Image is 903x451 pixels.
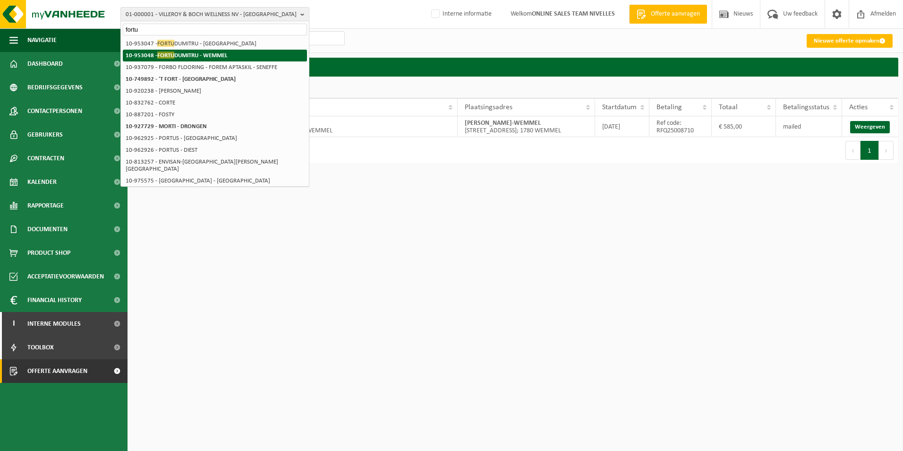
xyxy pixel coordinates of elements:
strong: 10-749892 - 'T FORT - [GEOGRAPHIC_DATA] [126,76,236,82]
button: Previous [845,141,860,160]
span: Navigatie [27,28,57,52]
li: 10-920238 - [PERSON_NAME] [123,85,307,97]
span: Bedrijfsgegevens [27,76,83,99]
label: Interne informatie [429,7,492,21]
a: Offerte aanvragen [629,5,707,24]
span: Financial History [27,288,82,312]
span: FORTU [157,52,174,59]
li: 10-813257 - ENVISAN-[GEOGRAPHIC_DATA][PERSON_NAME][GEOGRAPHIC_DATA] [123,156,307,175]
button: 01-000001 - VILLEROY & BOCH WELLNESS NV - [GEOGRAPHIC_DATA] [120,7,309,21]
span: Interne modules [27,312,81,336]
input: Zoeken naar gekoppelde vestigingen [123,24,307,35]
span: Kalender [27,170,57,194]
span: Contracten [27,147,64,170]
span: I [9,312,18,336]
span: Product Shop [27,241,70,265]
li: 10-953047 - DUMITRU - [GEOGRAPHIC_DATA] [123,38,307,50]
li: 10-962925 - PORTUS - [GEOGRAPHIC_DATA] [123,132,307,144]
span: Totaal [719,104,738,111]
li: 10-962926 - PORTUS - DIEST [123,144,307,156]
td: € 585,00 [712,116,776,137]
strong: [PERSON_NAME]-WEMMEL [465,120,541,127]
li: 10-887201 - FOSTY [123,109,307,121]
span: Offerte aanvragen [648,9,702,19]
span: Startdatum [602,104,637,111]
span: Offerte aanvragen [27,359,87,383]
strong: ONLINE SALES TEAM NIVELLES [532,10,615,17]
span: Betalingsstatus [783,104,829,111]
span: Contactpersonen [27,99,82,123]
span: Gebruikers [27,123,63,147]
strong: 10-953048 - DUMITRU - WEMMEL [126,52,228,59]
span: 01-000001 - VILLEROY & BOCH WELLNESS NV - [GEOGRAPHIC_DATA] [126,8,297,22]
a: Nieuwe offerte opmaken [807,34,893,48]
td: [STREET_ADDRESS]; 1780 WEMMEL [458,116,595,137]
span: FORTU [157,40,174,47]
span: Acties [849,104,868,111]
span: mailed [783,123,801,130]
button: Next [879,141,894,160]
strong: 10-927729 - MORTI - DRONGEN [126,123,207,130]
h2: Offerte aanvragen [132,58,898,76]
span: Acceptatievoorwaarden [27,265,104,288]
span: Toolbox [27,336,54,359]
span: Documenten [27,217,68,241]
button: 1 [860,141,879,160]
span: Plaatsingsadres [465,104,512,111]
a: Weergeven [850,121,890,133]
span: Rapportage [27,194,64,217]
td: Ref code: RFQ25008710 [649,116,712,137]
li: 10-832762 - CORTE [123,97,307,109]
li: 10-937079 - FORBO FLOORING - FOREM APTASKIL - SENEFFE [123,61,307,73]
td: [DATE] [595,116,649,137]
td: [STREET_ADDRESS]; 1780 WEMMEL [229,116,458,137]
span: Betaling [656,104,682,111]
span: Dashboard [27,52,63,76]
li: 10-975575 - [GEOGRAPHIC_DATA] - [GEOGRAPHIC_DATA] [123,175,307,187]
